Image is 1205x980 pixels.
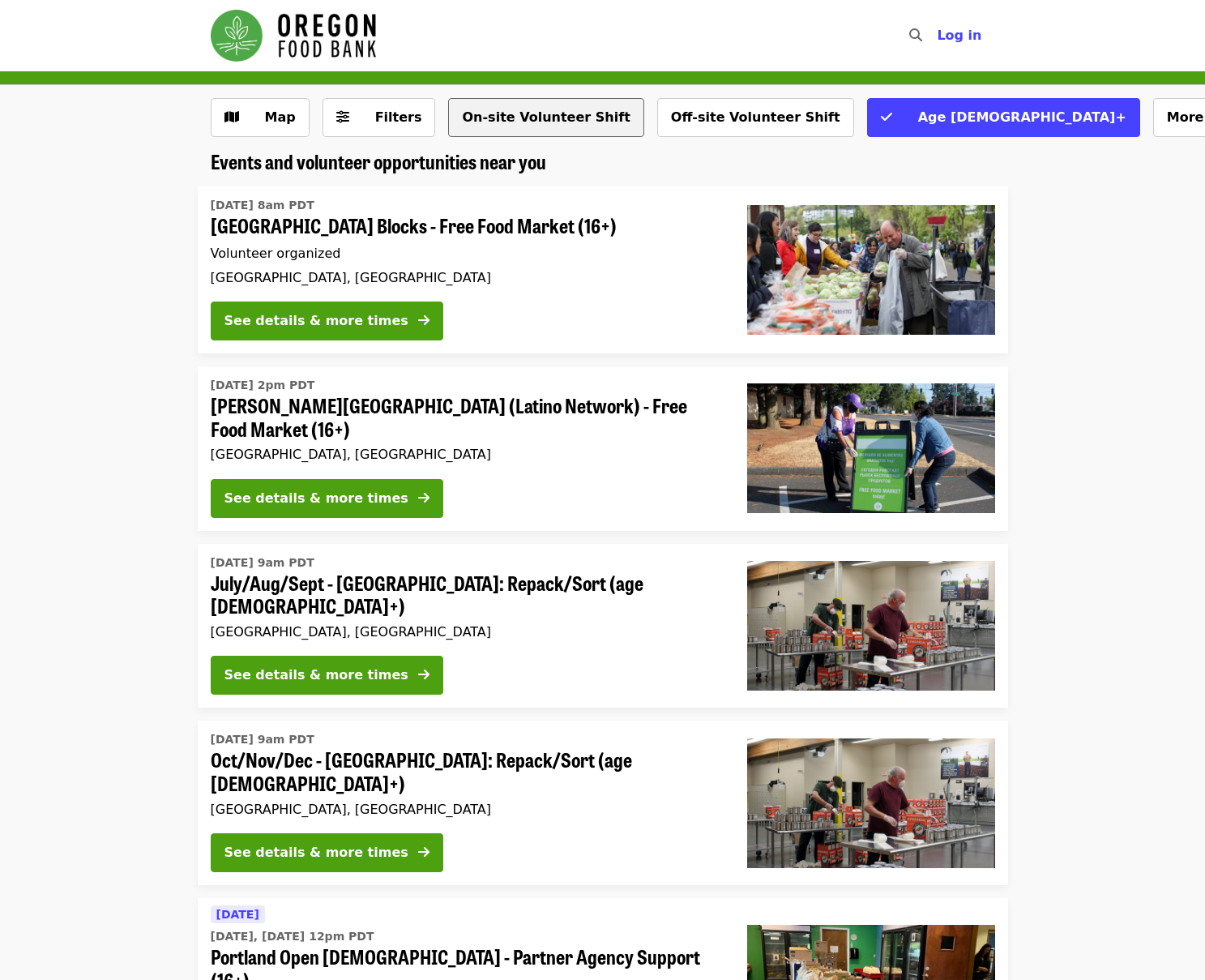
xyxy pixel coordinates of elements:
[747,205,995,335] img: PSU South Park Blocks - Free Food Market (16+) organized by Oregon Food Bank
[224,665,408,685] div: See details & more times
[747,738,995,868] img: Oct/Nov/Dec - Portland: Repack/Sort (age 16+) organized by Oregon Food Bank
[867,98,1140,137] button: Age [DEMOGRAPHIC_DATA]+
[211,270,721,285] div: [GEOGRAPHIC_DATA], [GEOGRAPHIC_DATA]
[418,667,429,683] i: arrow-right icon
[937,28,981,43] span: Log in
[216,908,259,921] span: [DATE]
[211,147,546,175] span: Events and volunteer opportunities near you
[211,394,721,441] span: [PERSON_NAME][GEOGRAPHIC_DATA] (Latino Network) - Free Food Market (16+)
[323,98,436,137] button: Filters (0 selected)
[265,109,296,125] span: Map
[211,98,310,137] button: Show map view
[211,624,721,640] div: [GEOGRAPHIC_DATA], [GEOGRAPHIC_DATA]
[448,98,643,137] button: On-site Volunteer Shift
[224,109,239,125] i: map icon
[211,302,443,340] button: See details & more times
[211,833,443,872] button: See details & more times
[211,447,721,462] div: [GEOGRAPHIC_DATA], [GEOGRAPHIC_DATA]
[211,377,315,394] time: [DATE] 2pm PDT
[211,10,376,62] img: Oregon Food Bank - Home
[211,554,314,571] time: [DATE] 9am PDT
[375,109,422,125] span: Filters
[418,845,429,860] i: arrow-right icon
[211,571,721,618] span: July/Aug/Sept - [GEOGRAPHIC_DATA]: Repack/Sort (age [DEMOGRAPHIC_DATA]+)
[224,311,408,331] div: See details & more times
[418,313,429,328] i: arrow-right icon
[211,246,341,261] span: Volunteer organized
[211,748,721,795] span: Oct/Nov/Dec - [GEOGRAPHIC_DATA]: Repack/Sort (age [DEMOGRAPHIC_DATA]+)
[336,109,349,125] i: sliders-h icon
[932,16,945,55] input: Search
[224,489,408,508] div: See details & more times
[881,109,892,125] i: check icon
[211,214,721,238] span: [GEOGRAPHIC_DATA] Blocks - Free Food Market (16+)
[924,19,994,52] button: Log in
[918,109,1126,125] span: Age [DEMOGRAPHIC_DATA]+
[211,656,443,695] button: See details & more times
[211,197,314,214] time: [DATE] 8am PDT
[224,843,408,862] div: See details & more times
[909,28,922,43] i: search icon
[418,490,429,506] i: arrow-right icon
[657,98,854,137] button: Off-site Volunteer Shift
[198,721,1008,885] a: See details for "Oct/Nov/Dec - Portland: Repack/Sort (age 16+)"
[198,366,1008,531] a: See details for "Rigler Elementary School (Latino Network) - Free Food Market (16+)"
[198,544,1008,708] a: See details for "July/Aug/Sept - Portland: Repack/Sort (age 16+)"
[211,802,721,817] div: [GEOGRAPHIC_DATA], [GEOGRAPHIC_DATA]
[211,928,374,945] time: [DATE], [DATE] 12pm PDT
[211,731,314,748] time: [DATE] 9am PDT
[747,561,995,691] img: July/Aug/Sept - Portland: Repack/Sort (age 16+) organized by Oregon Food Bank
[747,383,995,513] img: Rigler Elementary School (Latino Network) - Free Food Market (16+) organized by Oregon Food Bank
[198,186,1008,353] a: See details for "PSU South Park Blocks - Free Food Market (16+)"
[211,479,443,518] button: See details & more times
